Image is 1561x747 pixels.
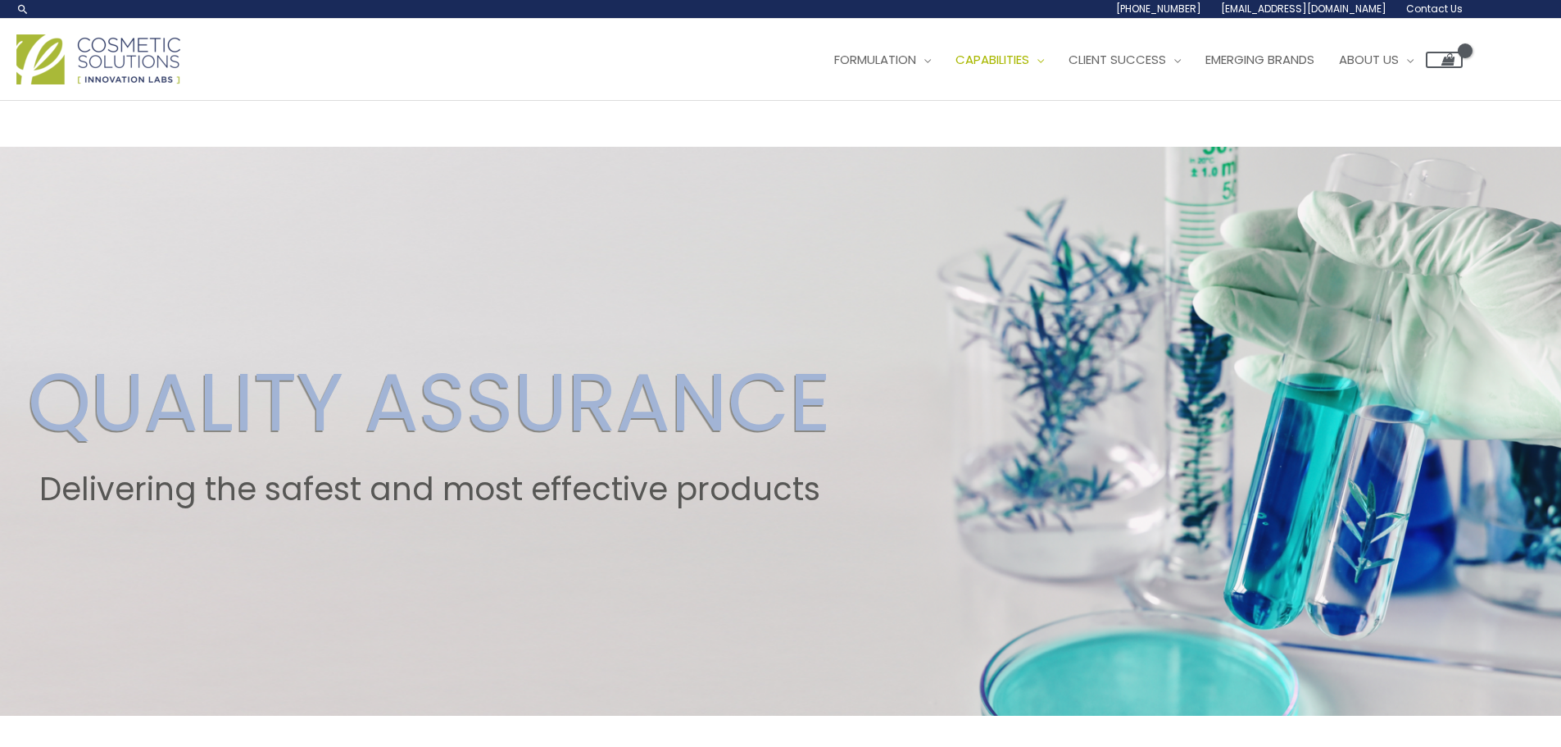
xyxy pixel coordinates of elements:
[1205,51,1314,68] span: Emerging Brands
[943,35,1056,84] a: Capabilities
[28,471,831,508] h2: Delivering the safest and most effective products
[1327,35,1426,84] a: About Us
[1069,51,1166,68] span: Client Success
[28,354,831,451] h2: QUALITY ASSURANCE
[810,35,1463,84] nav: Site Navigation
[1056,35,1193,84] a: Client Success
[822,35,943,84] a: Formulation
[1339,51,1399,68] span: About Us
[955,51,1029,68] span: Capabilities
[16,2,29,16] a: Search icon link
[1221,2,1386,16] span: [EMAIL_ADDRESS][DOMAIN_NAME]
[1426,52,1463,68] a: View Shopping Cart, empty
[1193,35,1327,84] a: Emerging Brands
[16,34,180,84] img: Cosmetic Solutions Logo
[834,51,916,68] span: Formulation
[1116,2,1201,16] span: [PHONE_NUMBER]
[1406,2,1463,16] span: Contact Us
